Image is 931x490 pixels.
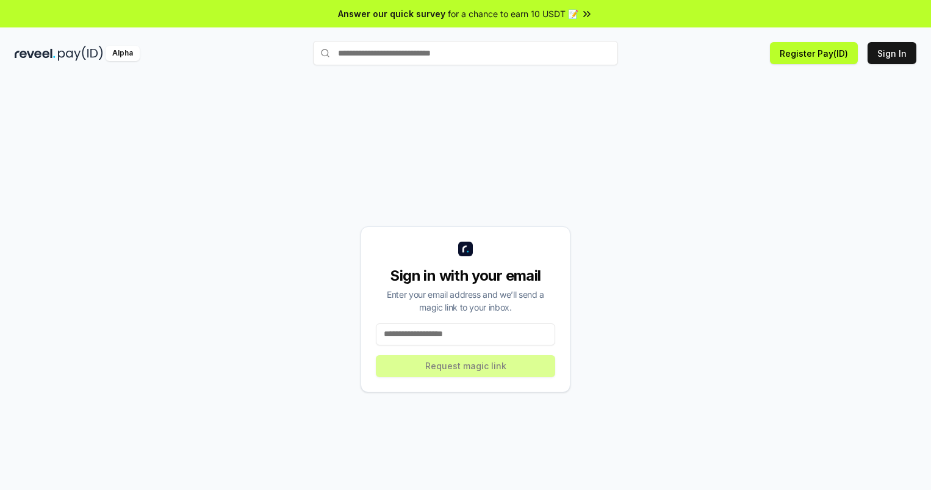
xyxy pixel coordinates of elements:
img: pay_id [58,46,103,61]
img: logo_small [458,242,473,256]
div: Sign in with your email [376,266,555,286]
span: for a chance to earn 10 USDT 📝 [448,7,578,20]
img: reveel_dark [15,46,56,61]
button: Register Pay(ID) [770,42,858,64]
button: Sign In [868,42,916,64]
div: Alpha [106,46,140,61]
span: Answer our quick survey [338,7,445,20]
div: Enter your email address and we’ll send a magic link to your inbox. [376,288,555,314]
